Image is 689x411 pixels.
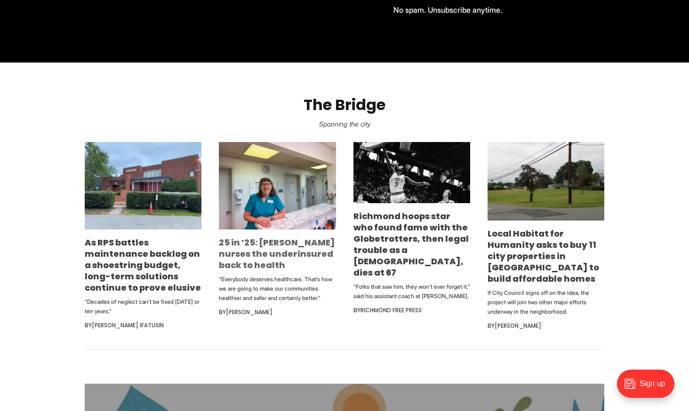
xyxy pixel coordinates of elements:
a: [PERSON_NAME] [495,322,541,330]
div: By [85,320,201,331]
img: As RPS battles maintenance backlog on a shoestring budget, long-term solutions continue to prove ... [85,142,201,229]
a: [PERSON_NAME] Ifatusin [92,321,164,329]
p: “Everybody deserves healthcare. That’s how we are going to make our communities healthier and saf... [219,275,336,303]
img: Local Habitat for Humanity asks to buy 11 city properties in Northside to build affordable homes [488,142,604,221]
img: 25 in ’25: Marilyn Metzler nurses the underinsured back to health [219,142,336,229]
p: Spanning the city [15,118,674,131]
a: As RPS battles maintenance backlog on a shoestring budget, long-term solutions continue to prove ... [85,237,201,293]
p: “Decades of neglect can’t be fixed [DATE] or ten years.” [85,297,201,316]
div: By [488,320,604,332]
div: By [353,305,470,316]
p: If City Council signs off on the idea, the project will join two other major efforts underway in ... [488,288,604,316]
a: Richmond hoops star who found fame with the Globetrotters, then legal trouble as a [DEMOGRAPHIC_D... [353,210,469,278]
a: Richmond Free Press [361,306,422,314]
iframe: portal-trigger [609,365,689,411]
a: 25 in ’25: [PERSON_NAME] nurses the underinsured back to health [219,237,335,271]
a: Local Habitat for Humanity asks to buy 11 city properties in [GEOGRAPHIC_DATA] to build affordabl... [488,228,599,285]
img: Richmond hoops star who found fame with the Globetrotters, then legal trouble as a pastor, dies a... [353,142,470,203]
div: By [219,307,336,318]
h2: The Bridge [15,96,674,114]
a: [PERSON_NAME] [226,308,272,316]
p: "Folks that saw him, they won't ever forget it," said his assistant coach at [PERSON_NAME]. [353,282,470,301]
span: No spam. Unsubscribe anytime. [393,5,502,15]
